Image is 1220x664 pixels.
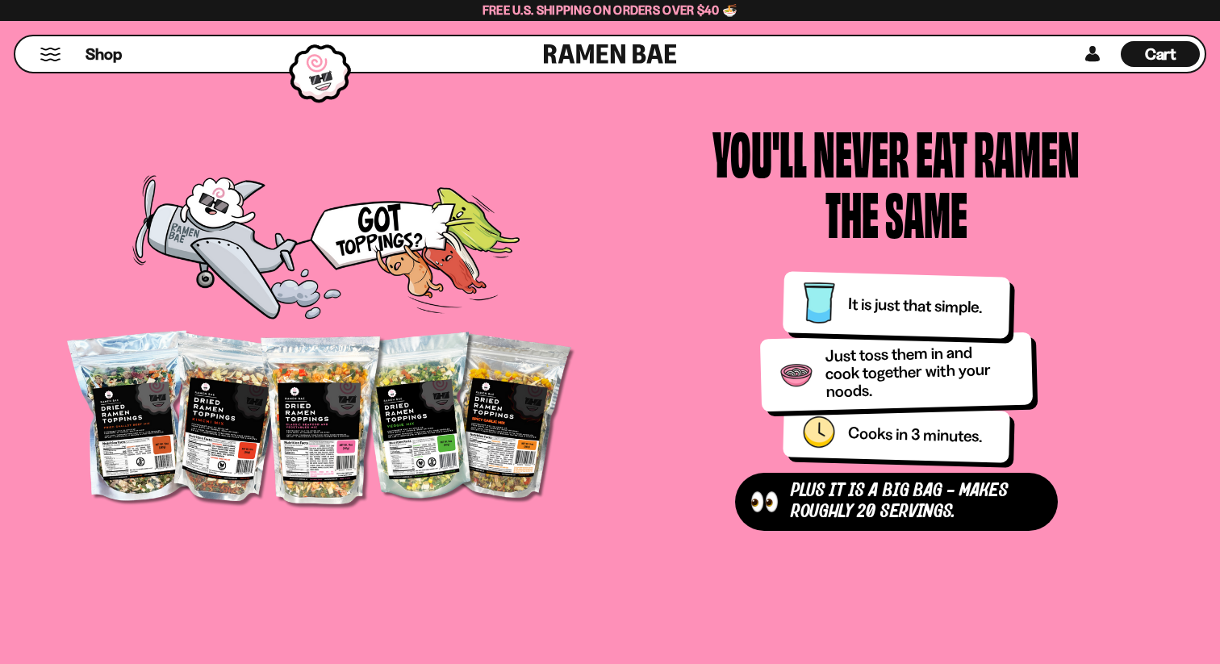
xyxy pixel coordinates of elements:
[86,44,122,65] span: Shop
[847,424,990,445] div: Cooks in 3 minutes.
[483,2,738,18] span: Free U.S. Shipping on Orders over $40 🍜
[813,122,909,182] div: Never
[974,122,1080,182] div: Ramen
[86,41,122,67] a: Shop
[40,48,61,61] button: Mobile Menu Trigger
[1145,44,1176,64] span: Cart
[847,294,990,316] div: It is just that simple.
[1121,36,1200,72] a: Cart
[825,182,879,243] div: the
[791,481,1042,524] div: Plus It is a Big Bag - makes roughly 20 servings.
[885,182,967,243] div: Same
[712,122,807,182] div: You'll
[916,122,967,182] div: Eat
[825,342,1013,400] div: Just toss them in and cook together with your noods.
